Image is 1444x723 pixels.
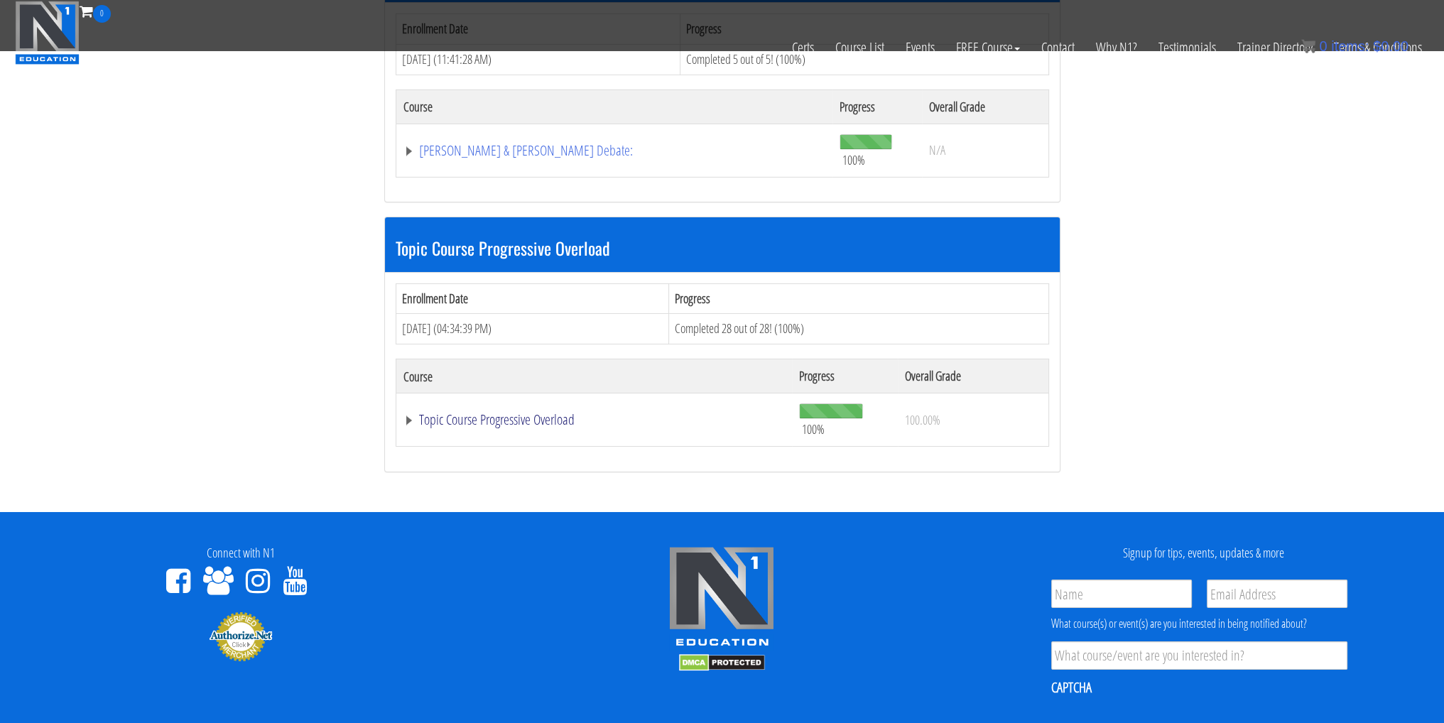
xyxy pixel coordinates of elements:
[898,359,1048,393] th: Overall Grade
[1051,641,1347,670] input: What course/event are you interested in?
[668,314,1048,344] td: Completed 28 out of 28! (100%)
[973,546,1433,560] h4: Signup for tips, events, updates & more
[1031,23,1085,72] a: Contact
[396,283,668,314] th: Enrollment Date
[922,89,1048,124] th: Overall Grade
[1051,615,1347,632] div: What course(s) or event(s) are you interested in being notified about?
[945,23,1031,72] a: FREE Course
[792,359,898,393] th: Progress
[11,546,471,560] h4: Connect with N1
[403,143,826,158] a: [PERSON_NAME] & [PERSON_NAME] Debate:
[15,1,80,65] img: n1-education
[832,89,921,124] th: Progress
[842,152,865,168] span: 100%
[93,5,111,23] span: 0
[1373,38,1408,54] bdi: 0.00
[1331,38,1369,54] span: items:
[396,89,832,124] th: Course
[802,421,825,437] span: 100%
[895,23,945,72] a: Events
[668,283,1048,314] th: Progress
[1051,580,1192,608] input: Name
[898,393,1048,447] td: 100.00%
[1319,38,1327,54] span: 0
[1323,23,1433,72] a: Terms & Conditions
[396,239,1049,257] h3: Topic Course Progressive Overload
[1301,39,1315,53] img: icon11.png
[1148,23,1227,72] a: Testimonials
[922,124,1048,177] td: N/A
[396,359,792,393] th: Course
[403,413,785,427] a: Topic Course Progressive Overload
[1085,23,1148,72] a: Why N1?
[825,23,895,72] a: Course List
[1373,38,1381,54] span: $
[1207,580,1347,608] input: Email Address
[80,1,111,21] a: 0
[679,654,765,671] img: DMCA.com Protection Status
[396,314,668,344] td: [DATE] (04:34:39 PM)
[1051,678,1092,697] label: CAPTCHA
[1301,38,1408,54] a: 0 items: $0.00
[668,546,775,651] img: n1-edu-logo
[209,611,273,662] img: Authorize.Net Merchant - Click to Verify
[781,23,825,72] a: Certs
[1227,23,1323,72] a: Trainer Directory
